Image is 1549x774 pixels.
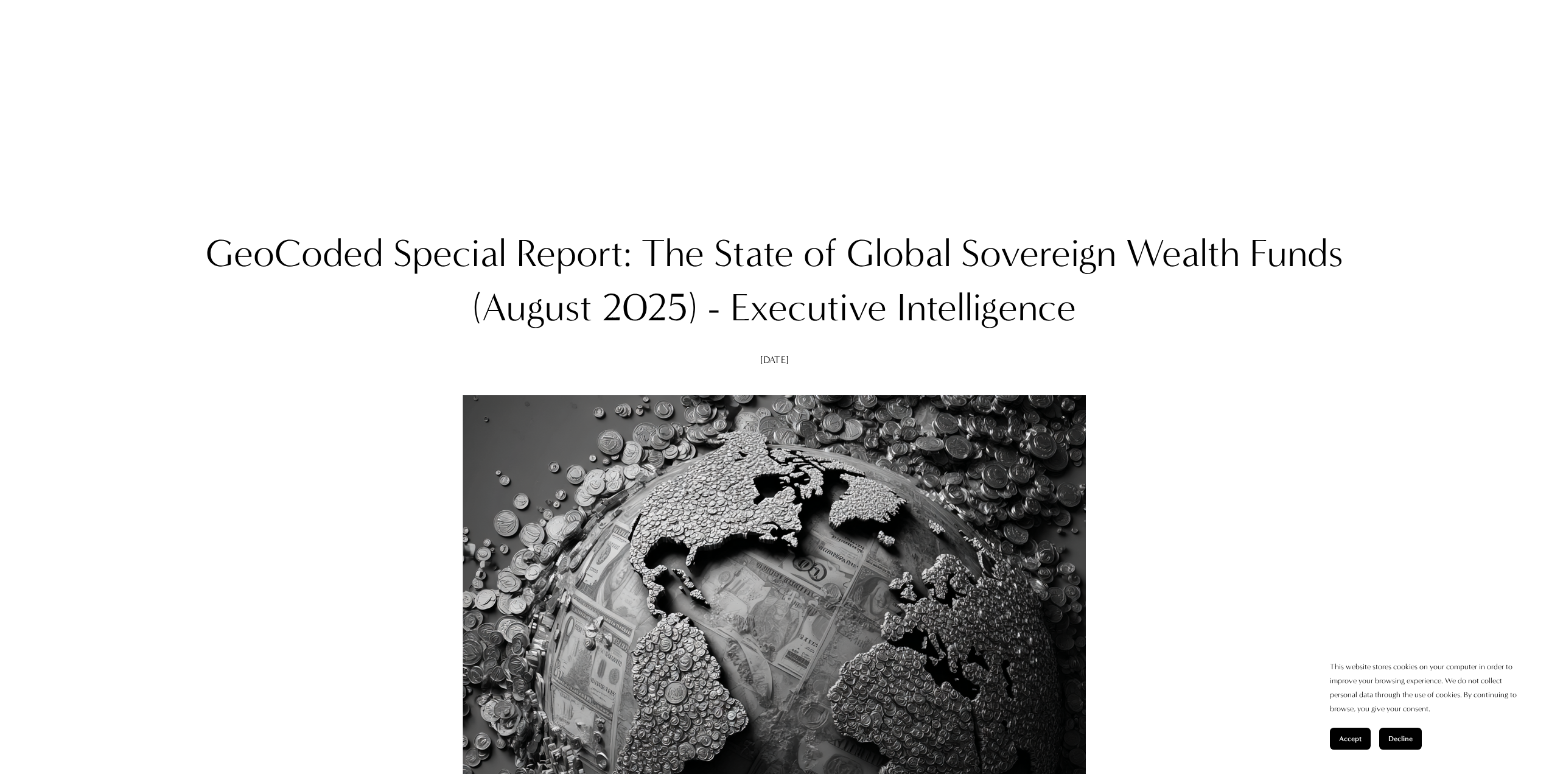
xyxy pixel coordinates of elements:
div: Report: [516,227,632,281]
div: GeoCoded [206,227,383,281]
div: Sovereign [961,227,1116,281]
p: This website stores cookies on your computer in order to improve your browsing experience. We do ... [1330,660,1525,716]
div: The [642,227,704,281]
span: Accept [1339,734,1362,743]
div: Executive [730,281,887,336]
div: Funds [1250,227,1343,281]
div: Global [847,227,951,281]
div: Wealth [1126,227,1240,281]
section: Cookie banner [1318,647,1537,762]
button: Accept [1330,728,1371,750]
span: [DATE] [760,354,789,365]
div: - [707,281,721,336]
button: Decline [1379,728,1422,750]
div: Intelligence [897,281,1076,336]
div: Special [393,227,506,281]
div: (August [472,281,592,336]
div: of [803,227,837,281]
div: 2025) [602,281,698,336]
div: State [714,227,794,281]
span: Decline [1388,734,1413,743]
